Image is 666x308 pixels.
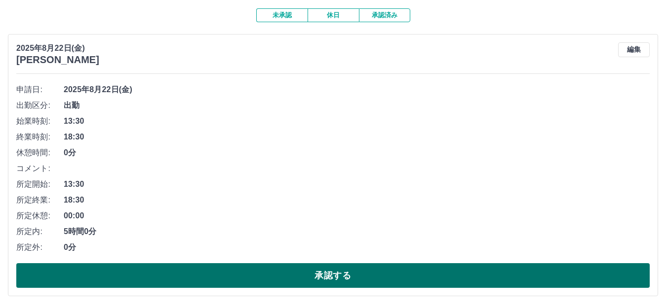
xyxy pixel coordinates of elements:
[16,42,99,54] p: 2025年8月22日(金)
[16,163,64,174] span: コメント:
[64,226,650,238] span: 5時間0分
[16,100,64,111] span: 出勤区分:
[359,8,410,22] button: 承認済み
[16,194,64,206] span: 所定終業:
[64,210,650,222] span: 00:00
[64,194,650,206] span: 18:30
[16,54,99,66] h3: [PERSON_NAME]
[64,178,650,190] span: 13:30
[16,178,64,190] span: 所定開始:
[64,115,650,127] span: 13:30
[64,84,650,96] span: 2025年8月22日(金)
[16,241,64,253] span: 所定外:
[16,210,64,222] span: 所定休憩:
[16,263,650,288] button: 承認する
[64,241,650,253] span: 0分
[16,84,64,96] span: 申請日:
[16,147,64,159] span: 休憩時間:
[64,131,650,143] span: 18:30
[16,226,64,238] span: 所定内:
[16,115,64,127] span: 始業時刻:
[64,100,650,111] span: 出勤
[256,8,308,22] button: 未承認
[16,131,64,143] span: 終業時刻:
[64,147,650,159] span: 0分
[308,8,359,22] button: 休日
[618,42,650,57] button: 編集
